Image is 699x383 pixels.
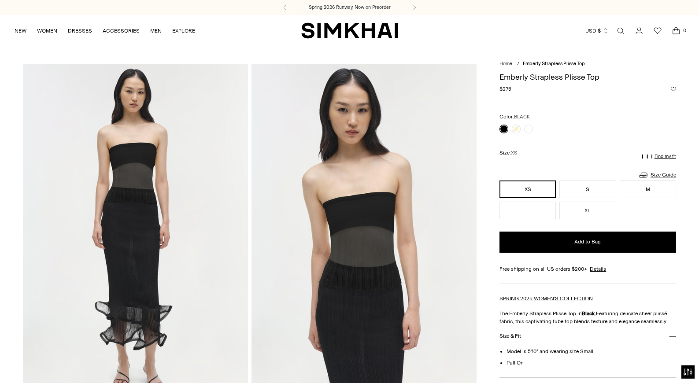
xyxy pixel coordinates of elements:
a: DRESSES [68,21,92,41]
a: SIMKHAI [301,22,398,39]
label: Color: [499,113,530,121]
span: XS [511,150,517,156]
div: / [517,60,519,68]
a: ACCESSORIES [103,21,140,41]
p: The Emberly Strapless Plisse Top in Featuring delicate sheer plissé fabric, this captivating tube... [499,309,676,325]
span: Emberly Strapless Plisse Top [523,61,585,66]
a: WOMEN [37,21,57,41]
a: Go to the account page [630,22,648,40]
h1: Emberly Strapless Plisse Top [499,73,676,81]
a: Home [499,61,512,66]
a: MEN [150,21,162,41]
button: Add to Wishlist [671,86,676,92]
button: USD $ [585,21,609,41]
button: M [620,180,676,198]
a: Spring 2026 Runway, Now on Preorder [309,4,391,11]
a: Details [590,265,606,273]
li: Pull On [507,359,676,367]
span: Add to Bag [574,238,601,246]
a: Open cart modal [667,22,685,40]
button: XL [559,202,616,219]
label: Size: [499,149,517,157]
button: Size & Fit [499,325,676,348]
a: Size Guide [638,169,676,180]
a: Open search modal [612,22,629,40]
span: $275 [499,85,511,93]
button: L [499,202,556,219]
strong: Black. [582,310,596,317]
span: 0 [681,26,688,34]
button: Add to Bag [499,232,676,253]
button: S [559,180,616,198]
div: Free shipping on all US orders $200+ [499,265,676,273]
a: NEW [15,21,26,41]
h3: Size & Fit [499,333,521,339]
a: SPRING 2025 WOMEN'S COLLECTION [499,295,593,302]
a: Wishlist [649,22,666,40]
nav: breadcrumbs [499,60,676,68]
li: Model is 5'10" and wearing size Small [507,347,676,355]
a: EXPLORE [172,21,195,41]
span: BLACK [514,114,530,120]
button: XS [499,180,556,198]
